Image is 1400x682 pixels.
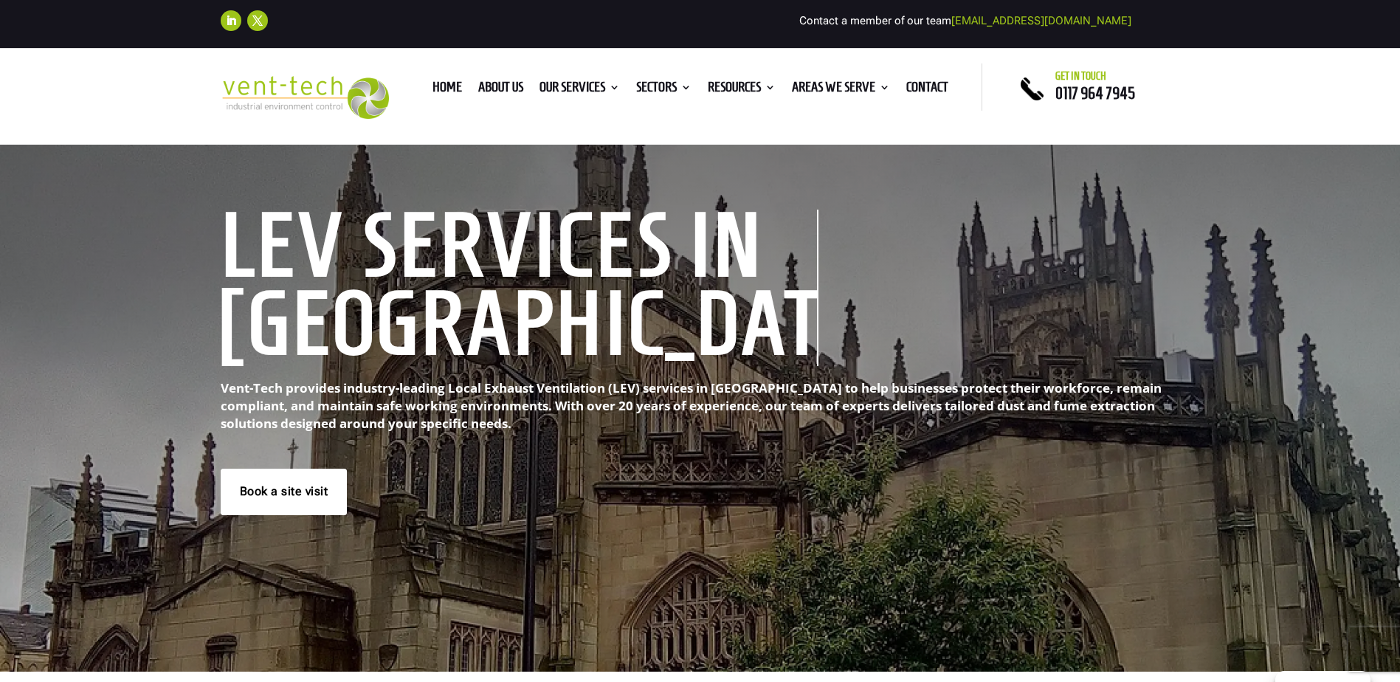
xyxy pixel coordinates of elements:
[1055,84,1135,102] a: 0117 964 7945
[539,82,620,98] a: Our Services
[221,379,1162,432] strong: Vent-Tech provides industry-leading Local Exhaust Ventilation (LEV) services in [GEOGRAPHIC_DATA]...
[221,469,348,514] a: Book a site visit
[221,10,241,31] a: Follow on LinkedIn
[221,288,818,366] h1: [GEOGRAPHIC_DATA]
[221,210,818,288] h1: LEV Services in
[636,82,692,98] a: Sectors
[951,14,1131,27] a: [EMAIL_ADDRESS][DOMAIN_NAME]
[799,14,1131,27] span: Contact a member of our team
[478,82,523,98] a: About us
[247,10,268,31] a: Follow on X
[708,82,776,98] a: Resources
[1055,70,1106,82] span: Get in touch
[792,82,890,98] a: Areas We Serve
[432,82,462,98] a: Home
[906,82,948,98] a: Contact
[221,76,390,120] img: 2023-09-27T08_35_16.549ZVENT-TECH---Clear-background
